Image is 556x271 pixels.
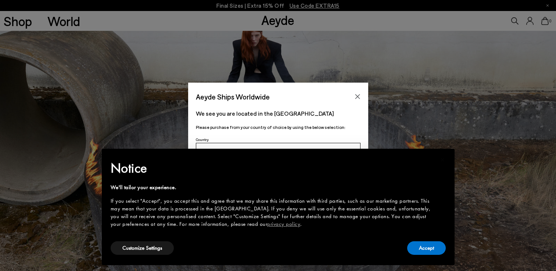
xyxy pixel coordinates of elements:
[196,109,360,118] p: We see you are located in the [GEOGRAPHIC_DATA]
[111,184,434,191] div: We'll tailor your experience.
[434,151,452,169] button: Close this notice
[440,154,445,165] span: ×
[111,197,434,228] div: If you select "Accept", you accept this and agree that we may share this information with third p...
[196,90,270,103] span: Aeyde Ships Worldwide
[196,124,360,131] p: Please purchase from your country of choice by using the below selection:
[352,91,363,102] button: Close
[196,137,209,142] span: Country
[267,220,300,228] a: privacy policy
[111,159,434,178] h2: Notice
[111,241,174,255] button: Customize Settings
[407,241,446,255] button: Accept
